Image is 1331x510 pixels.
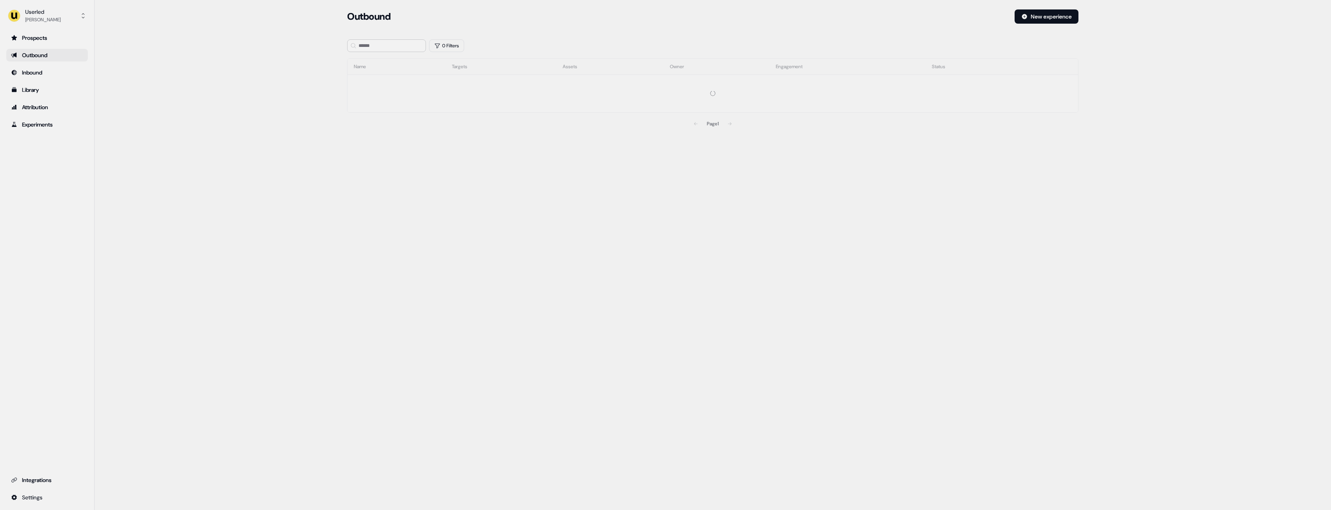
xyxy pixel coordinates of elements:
a: Go to experiments [6,118,88,131]
div: Prospects [11,34,83,42]
a: Go to templates [6,84,88,96]
div: Userled [25,8,61,16]
a: Go to outbound experience [6,49,88,61]
div: Integrations [11,476,83,484]
button: 0 Filters [429,39,464,52]
a: Go to Inbound [6,66,88,79]
div: Experiments [11,121,83,128]
div: Outbound [11,51,83,59]
div: Inbound [11,69,83,76]
button: New experience [1015,9,1078,24]
div: Library [11,86,83,94]
div: Settings [11,493,83,501]
a: Go to integrations [6,474,88,486]
a: Go to attribution [6,101,88,114]
h3: Outbound [347,11,390,22]
button: Userled[PERSON_NAME] [6,6,88,25]
a: Go to integrations [6,491,88,504]
a: Go to prospects [6,32,88,44]
div: Attribution [11,103,83,111]
div: [PERSON_NAME] [25,16,61,24]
